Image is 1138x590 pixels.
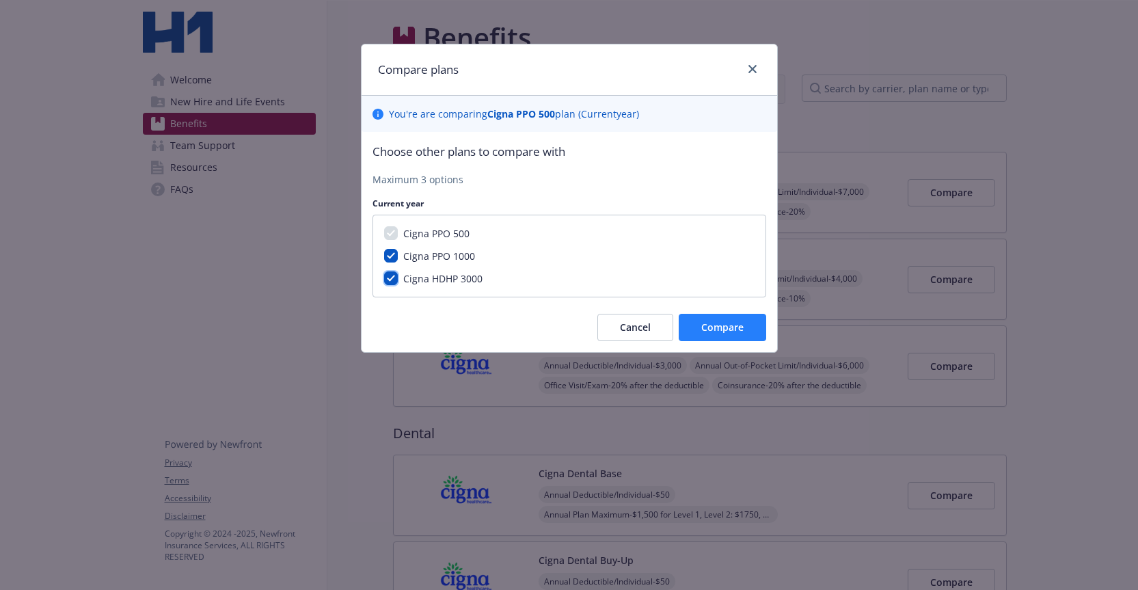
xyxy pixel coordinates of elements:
p: Current year [372,198,766,209]
button: Cancel [597,314,673,341]
span: Cancel [620,321,651,334]
span: Cigna PPO 1000 [403,250,475,263]
b: Cigna PPO 500 [487,107,555,120]
p: You ' re are comparing plan ( Current year) [389,107,639,121]
p: Choose other plans to compare with [372,143,766,161]
a: close [744,61,761,77]
h1: Compare plans [378,61,459,79]
p: Maximum 3 options [372,172,766,187]
span: Compare [701,321,744,334]
button: Compare [679,314,766,341]
span: Cigna PPO 500 [403,227,470,240]
span: Cigna HDHP 3000 [403,272,483,285]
